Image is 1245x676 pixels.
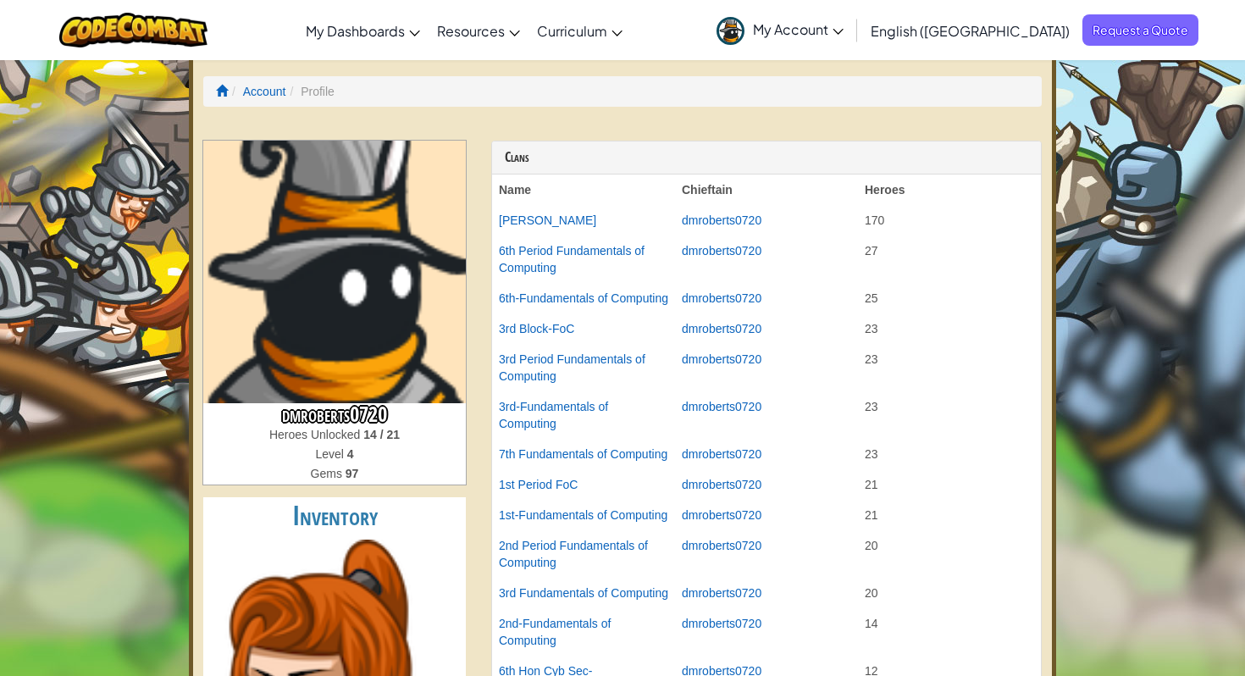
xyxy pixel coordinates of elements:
[858,530,1041,578] td: 20
[499,586,668,600] a: 3rd Fundamentals of Computing
[203,403,466,426] h3: dmroberts0720
[499,447,667,461] a: 7th Fundamentals of Computing
[528,8,631,53] a: Curriculum
[682,400,761,413] a: dmroberts0720
[858,391,1041,439] td: 23
[682,291,761,305] a: dmroberts0720
[858,344,1041,391] td: 23
[499,508,667,522] a: 1st-Fundamentals of Computing
[682,508,761,522] a: dmroberts0720
[269,428,363,441] span: Heroes Unlocked
[858,500,1041,530] td: 21
[858,175,1041,205] th: Heroes
[297,8,429,53] a: My Dashboards
[858,608,1041,656] td: 14
[429,8,528,53] a: Resources
[682,478,761,491] a: dmroberts0720
[858,439,1041,469] td: 23
[871,22,1070,40] span: English ([GEOGRAPHIC_DATA])
[499,400,608,430] a: 3rd-Fundamentals of Computing
[708,3,852,57] a: My Account
[858,205,1041,235] td: 170
[682,352,761,366] a: dmroberts0720
[346,467,359,480] strong: 97
[59,13,207,47] img: CodeCombat logo
[285,83,334,100] li: Profile
[499,617,611,647] a: 2nd-Fundamentals of Computing
[499,478,578,491] a: 1st Period FoC
[858,235,1041,283] td: 27
[682,244,761,258] a: dmroberts0720
[505,150,1028,165] h3: Clans
[499,322,574,335] a: 3rd Block-FoC
[682,322,761,335] a: dmroberts0720
[499,291,668,305] a: 6th-Fundamentals of Computing
[537,22,607,40] span: Curriculum
[682,586,761,600] a: dmroberts0720
[858,469,1041,500] td: 21
[858,283,1041,313] td: 25
[858,578,1041,608] td: 20
[306,22,405,40] span: My Dashboards
[347,447,354,461] strong: 4
[499,244,645,274] a: 6th Period Fundamentals of Computing
[499,539,648,569] a: 2nd Period Fundamentals of Computing
[499,213,596,227] a: [PERSON_NAME]
[717,17,744,45] img: avatar
[682,447,761,461] a: dmroberts0720
[203,497,466,535] h2: Inventory
[311,467,346,480] span: Gems
[492,175,675,205] th: Name
[682,213,761,227] a: dmroberts0720
[243,85,286,98] a: Account
[862,8,1078,53] a: English ([GEOGRAPHIC_DATA])
[315,447,346,461] span: Level
[499,352,645,383] a: 3rd Period Fundamentals of Computing
[1082,14,1198,46] a: Request a Quote
[753,20,844,38] span: My Account
[858,313,1041,344] td: 23
[682,539,761,552] a: dmroberts0720
[363,428,400,441] strong: 14 / 21
[682,617,761,630] a: dmroberts0720
[437,22,505,40] span: Resources
[675,175,858,205] th: Chieftain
